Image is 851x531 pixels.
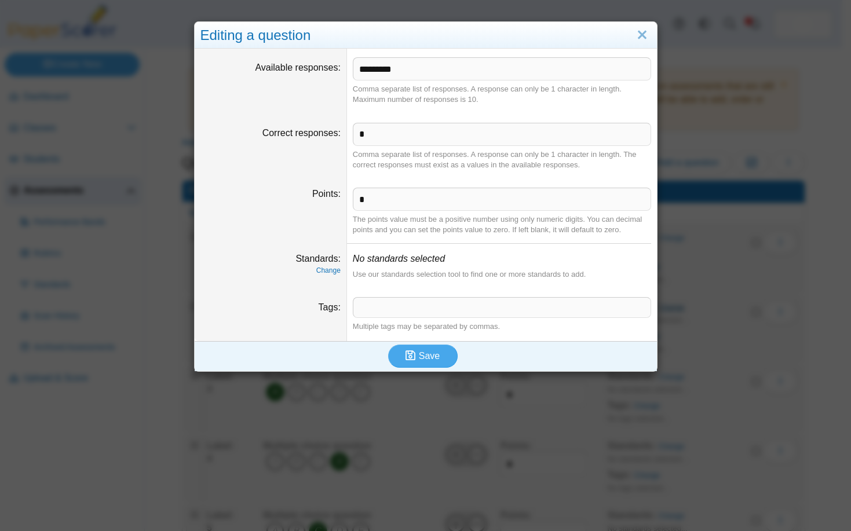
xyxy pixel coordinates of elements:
div: Use our standards selection tool to find one or more standards to add. [353,269,651,280]
div: Multiple tags may be separated by commas. [353,321,651,332]
a: Change [316,266,341,274]
span: Save [419,351,440,361]
div: Editing a question [195,22,657,49]
a: Close [633,25,651,45]
label: Available responses [255,63,340,72]
i: No standards selected [353,254,445,263]
tags: ​ [353,297,651,318]
label: Correct responses [262,128,341,138]
button: Save [388,345,458,368]
label: Standards [295,254,340,263]
label: Tags [319,302,341,312]
div: Comma separate list of responses. A response can only be 1 character in length. The correct respo... [353,149,651,170]
label: Points [312,189,341,199]
div: The points value must be a positive number using only numeric digits. You can decimal points and ... [353,214,651,235]
div: Comma separate list of responses. A response can only be 1 character in length. Maximum number of... [353,84,651,105]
